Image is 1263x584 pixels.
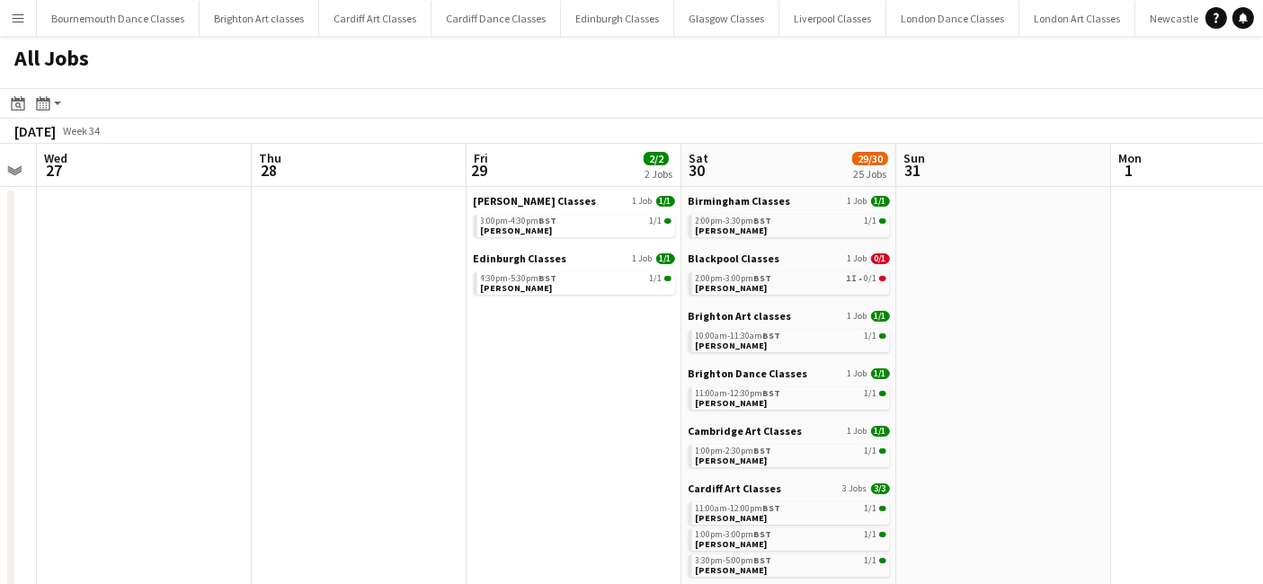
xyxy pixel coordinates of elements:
[561,1,674,36] button: Edinburgh Classes
[200,1,319,36] button: Brighton Art classes
[1019,1,1135,36] button: London Art Classes
[674,1,779,36] button: Glasgow Classes
[14,122,56,140] div: [DATE]
[1135,1,1250,36] button: Newcastle Classes
[779,1,886,36] button: Liverpool Classes
[319,1,431,36] button: Cardiff Art Classes
[886,1,1019,36] button: London Dance Classes
[431,1,561,36] button: Cardiff Dance Classes
[37,1,200,36] button: Bournemouth Dance Classes
[59,124,104,137] span: Week 34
